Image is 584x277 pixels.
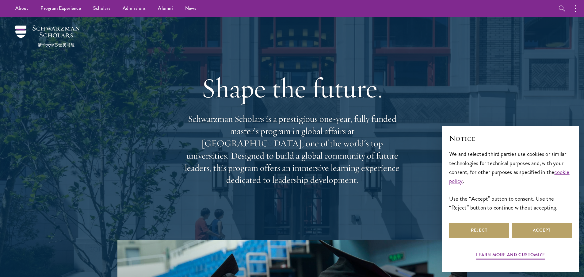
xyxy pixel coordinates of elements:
[449,167,570,185] a: cookie policy
[182,113,403,186] p: Schwarzman Scholars is a prestigious one-year, fully funded master’s program in global affairs at...
[476,251,545,260] button: Learn more and customize
[449,149,572,212] div: We and selected third parties use cookies or similar technologies for technical purposes and, wit...
[512,223,572,238] button: Accept
[449,223,509,238] button: Reject
[15,25,80,47] img: Schwarzman Scholars
[449,133,572,144] h2: Notice
[182,71,403,105] h1: Shape the future.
